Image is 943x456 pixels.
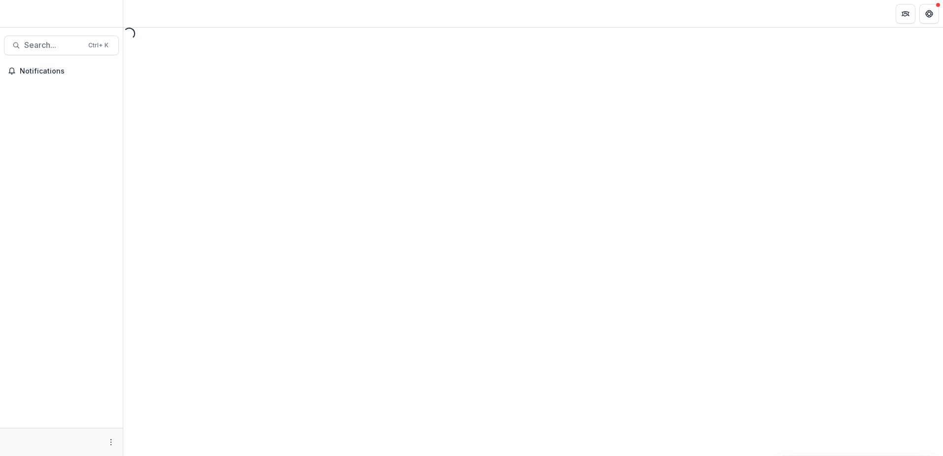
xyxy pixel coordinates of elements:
[896,4,915,24] button: Partners
[86,40,110,51] div: Ctrl + K
[105,436,117,448] button: More
[4,63,119,79] button: Notifications
[919,4,939,24] button: Get Help
[4,36,119,55] button: Search...
[24,40,82,50] span: Search...
[20,67,115,76] span: Notifications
